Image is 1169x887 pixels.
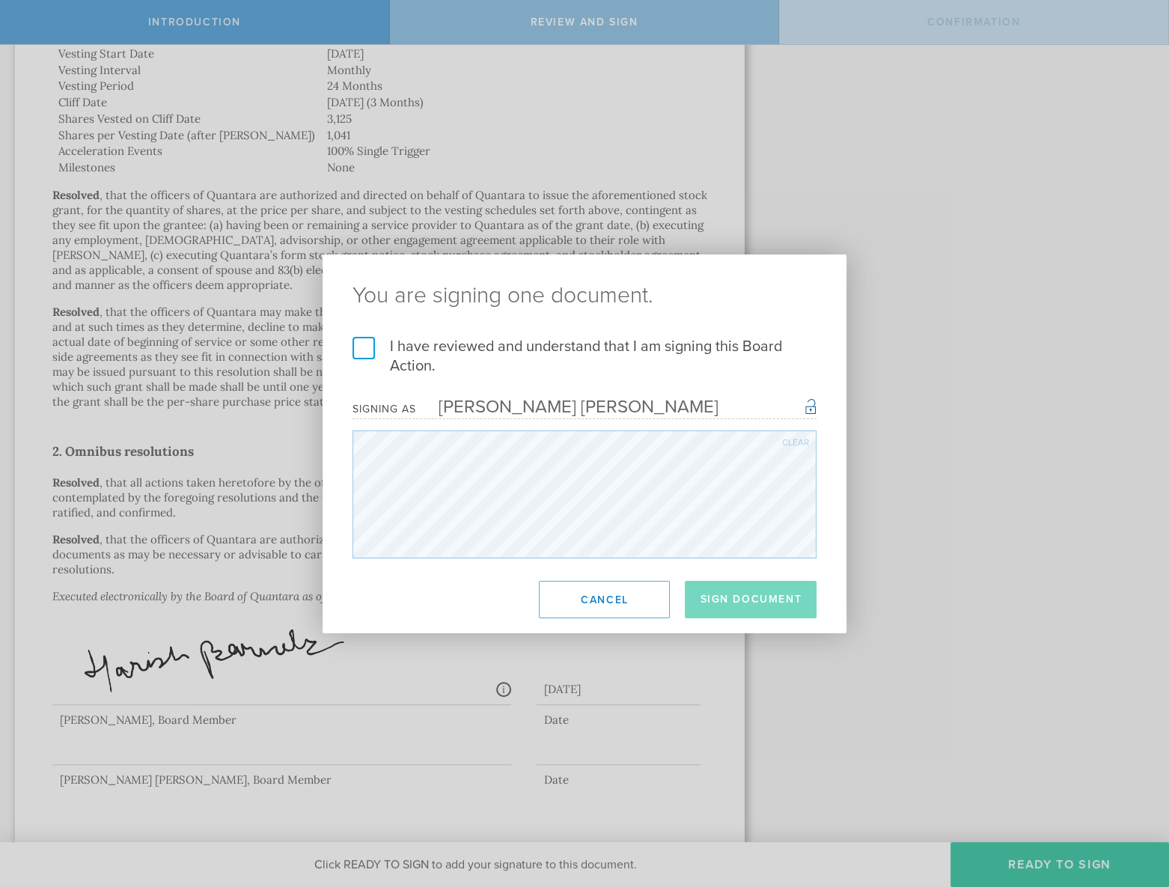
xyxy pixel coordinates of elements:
[352,284,817,307] ng-pluralize: You are signing one document.
[539,581,670,618] button: Cancel
[416,396,718,418] div: [PERSON_NAME] [PERSON_NAME]
[352,337,817,376] label: I have reviewed and understand that I am signing this Board Action.
[352,403,416,415] div: Signing as
[685,581,817,618] button: Sign Document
